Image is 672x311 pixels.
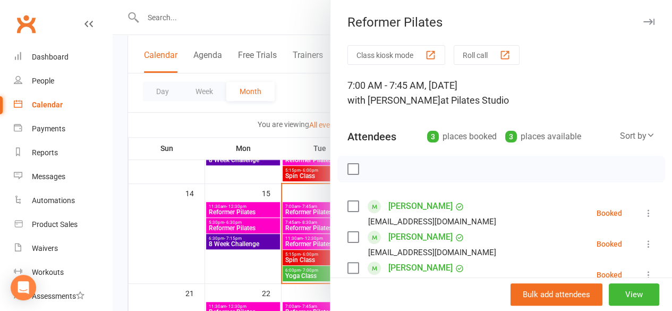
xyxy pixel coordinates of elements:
[14,213,112,237] a: Product Sales
[32,148,58,157] div: Reports
[14,45,112,69] a: Dashboard
[454,45,520,65] button: Roll call
[32,77,54,85] div: People
[347,95,440,106] span: with [PERSON_NAME]
[14,165,112,189] a: Messages
[347,129,396,144] div: Attendees
[13,11,39,37] a: Clubworx
[440,95,509,106] span: at Pilates Studio
[368,246,496,259] div: [EMAIL_ADDRESS][DOMAIN_NAME]
[32,172,65,181] div: Messages
[14,69,112,93] a: People
[427,129,497,144] div: places booked
[388,198,453,215] a: [PERSON_NAME]
[347,78,655,108] div: 7:00 AM - 7:45 AM, [DATE]
[32,196,75,205] div: Automations
[14,141,112,165] a: Reports
[597,271,622,279] div: Booked
[388,229,453,246] a: [PERSON_NAME]
[597,240,622,248] div: Booked
[330,15,672,30] div: Reformer Pilates
[14,237,112,260] a: Waivers
[32,100,63,109] div: Calendar
[427,131,439,142] div: 3
[505,129,581,144] div: places available
[14,189,112,213] a: Automations
[347,45,445,65] button: Class kiosk mode
[32,292,84,300] div: Assessments
[505,131,517,142] div: 3
[388,259,453,276] a: [PERSON_NAME]
[597,209,622,217] div: Booked
[11,275,36,300] div: Open Intercom Messenger
[620,129,655,143] div: Sort by
[609,283,659,306] button: View
[32,244,58,253] div: Waivers
[32,53,69,61] div: Dashboard
[32,220,78,229] div: Product Sales
[14,117,112,141] a: Payments
[32,268,64,276] div: Workouts
[14,93,112,117] a: Calendar
[14,260,112,284] a: Workouts
[511,283,602,306] button: Bulk add attendees
[368,276,557,290] div: [PERSON_NAME][EMAIL_ADDRESS][DOMAIN_NAME]
[32,124,65,133] div: Payments
[368,215,496,229] div: [EMAIL_ADDRESS][DOMAIN_NAME]
[14,284,112,308] a: Assessments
